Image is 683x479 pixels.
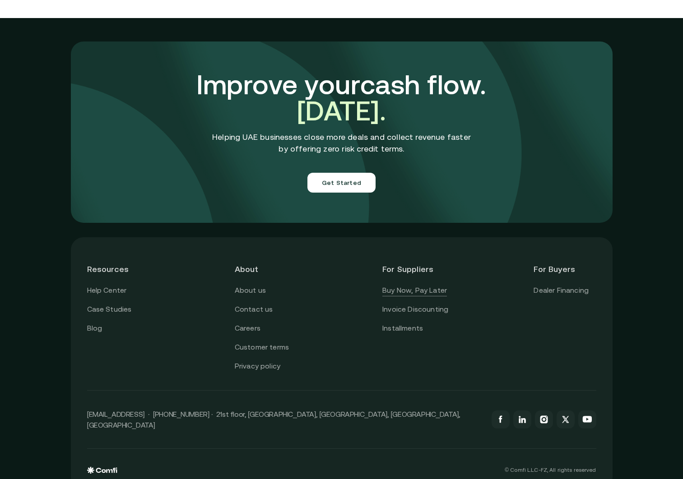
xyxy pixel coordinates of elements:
[534,253,596,285] header: For Buyers
[235,322,260,334] a: Careers
[212,131,471,155] p: Helping UAE businesses close more deals and collect revenue faster by offering zero risk credit t...
[235,360,280,372] a: Privacy policy
[87,304,132,315] a: Case Studies
[382,253,448,285] header: For Suppliers
[534,285,589,296] a: Dealer Financing
[505,467,596,473] p: © Comfi L.L.C-FZ, All rights reserved
[87,322,102,334] a: Blog
[235,253,297,285] header: About
[235,285,266,296] a: About us
[307,173,376,193] button: Get Started
[87,253,149,285] header: Resources
[71,41,613,223] img: comfi
[382,304,448,315] a: Invoice Discounting
[235,304,273,315] a: Contact us
[235,341,289,353] a: Customer terms
[150,72,534,124] h3: Improve your cash flow.
[297,95,386,126] span: [DATE].
[87,409,483,430] p: [EMAIL_ADDRESS] · [PHONE_NUMBER] · 21st floor, [GEOGRAPHIC_DATA], [GEOGRAPHIC_DATA], [GEOGRAPHIC_...
[87,285,127,296] a: Help Center
[382,285,447,296] a: Buy Now, Pay Later
[382,322,423,334] a: Installments
[87,467,117,474] img: comfi logo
